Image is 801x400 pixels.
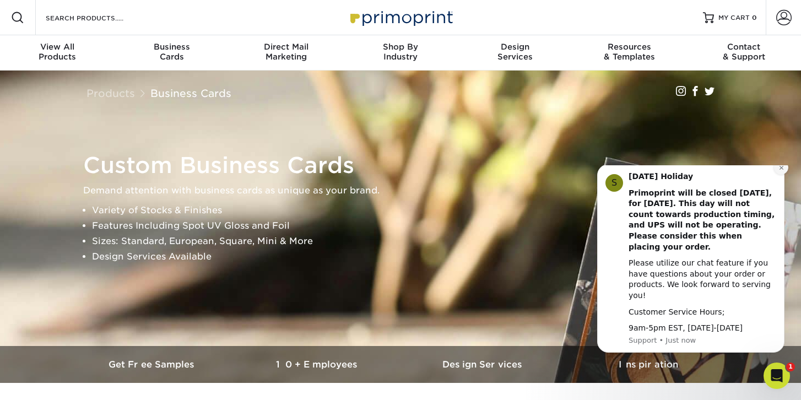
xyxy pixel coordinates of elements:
div: & Support [686,42,801,62]
div: 9am-5pm EST, [DATE]-[DATE] [48,158,196,169]
span: Business [115,42,229,52]
h3: Design Services [400,359,566,370]
div: Please utilize our chat feature if you have questions about your order or products. We look forwa... [48,93,196,136]
span: Design [458,42,572,52]
a: Design Services [400,346,566,383]
span: Resources [572,42,687,52]
div: Profile image for Support [25,9,42,26]
h3: Inspiration [566,359,731,370]
p: Message from Support, sent Just now [48,170,196,180]
b: Primoprint will be closed [DATE], for [DATE]. This day will not count towards production timing, ... [48,23,194,86]
h3: Get Free Samples [70,359,235,370]
li: Variety of Stocks & Finishes [92,203,728,218]
a: 10+ Employees [235,346,400,383]
span: Direct Mail [229,42,343,52]
div: Industry [343,42,458,62]
li: Sizes: Standard, European, Square, Mini & More [92,234,728,249]
input: SEARCH PRODUCTS..... [45,11,152,24]
span: Shop By [343,42,458,52]
p: Demand attention with business cards as unique as your brand. [83,183,728,198]
a: Business Cards [150,87,231,99]
a: Products [86,87,135,99]
a: Direct MailMarketing [229,35,343,71]
div: Customer Service Hours; [48,142,196,153]
h3: 10+ Employees [235,359,400,370]
a: Inspiration [566,346,731,383]
div: Services [458,42,572,62]
a: DesignServices [458,35,572,71]
div: Cards [115,42,229,62]
a: Get Free Samples [70,346,235,383]
span: 1 [786,363,795,371]
div: & Templates [572,42,687,62]
div: Marketing [229,42,343,62]
iframe: Intercom notifications message [581,165,801,359]
iframe: Intercom live chat [764,363,790,389]
a: BusinessCards [115,35,229,71]
a: Shop ByIndustry [343,35,458,71]
a: Resources& Templates [572,35,687,71]
img: Primoprint [345,6,456,29]
span: MY CART [718,13,750,23]
h1: Custom Business Cards [83,152,728,179]
b: [DATE] Holiday [48,7,112,15]
span: Contact [686,42,801,52]
li: Features Including Spot UV Gloss and Foil [92,218,728,234]
span: 0 [752,14,757,21]
li: Design Services Available [92,249,728,264]
a: Contact& Support [686,35,801,71]
div: Message content [48,6,196,169]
